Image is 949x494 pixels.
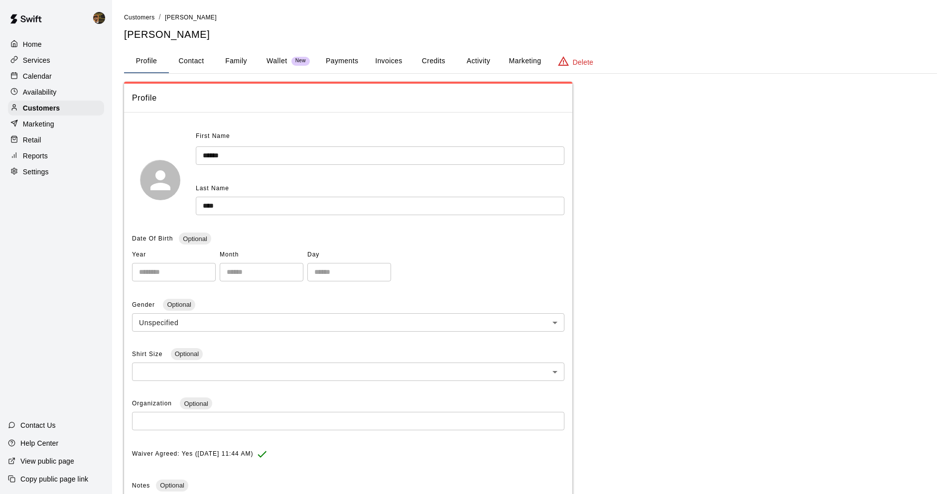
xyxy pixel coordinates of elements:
[23,167,49,177] p: Settings
[132,351,165,358] span: Shirt Size
[23,39,42,49] p: Home
[132,400,174,407] span: Organization
[8,117,104,131] a: Marketing
[156,482,188,489] span: Optional
[196,185,229,192] span: Last Name
[291,58,310,64] span: New
[8,148,104,163] a: Reports
[214,49,259,73] button: Family
[132,482,150,489] span: Notes
[501,49,549,73] button: Marketing
[220,247,303,263] span: Month
[8,101,104,116] a: Customers
[93,12,105,24] img: Francisco Gracesqui
[124,14,155,21] span: Customers
[456,49,501,73] button: Activity
[8,164,104,179] a: Settings
[23,87,57,97] p: Availability
[23,151,48,161] p: Reports
[20,420,56,430] p: Contact Us
[23,103,60,113] p: Customers
[163,301,195,308] span: Optional
[132,446,253,462] span: Waiver Agreed: Yes ([DATE] 11:44 AM)
[132,301,157,308] span: Gender
[169,49,214,73] button: Contact
[124,13,155,21] a: Customers
[366,49,411,73] button: Invoices
[20,456,74,466] p: View public page
[159,12,161,22] li: /
[411,49,456,73] button: Credits
[8,69,104,84] a: Calendar
[124,12,937,23] nav: breadcrumb
[132,92,564,105] span: Profile
[132,235,173,242] span: Date Of Birth
[23,119,54,129] p: Marketing
[124,28,937,41] h5: [PERSON_NAME]
[8,132,104,147] a: Retail
[307,247,391,263] span: Day
[8,85,104,100] a: Availability
[124,49,937,73] div: basic tabs example
[318,49,366,73] button: Payments
[8,53,104,68] a: Services
[179,235,211,243] span: Optional
[23,135,41,145] p: Retail
[23,55,50,65] p: Services
[267,56,287,66] p: Wallet
[165,14,217,21] span: [PERSON_NAME]
[20,438,58,448] p: Help Center
[180,400,212,407] span: Optional
[132,313,564,332] div: Unspecified
[124,49,169,73] button: Profile
[171,350,203,358] span: Optional
[573,57,593,67] p: Delete
[8,37,104,52] a: Home
[20,474,88,484] p: Copy public page link
[91,8,112,28] div: Francisco Gracesqui
[23,71,52,81] p: Calendar
[196,128,230,144] span: First Name
[132,247,216,263] span: Year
